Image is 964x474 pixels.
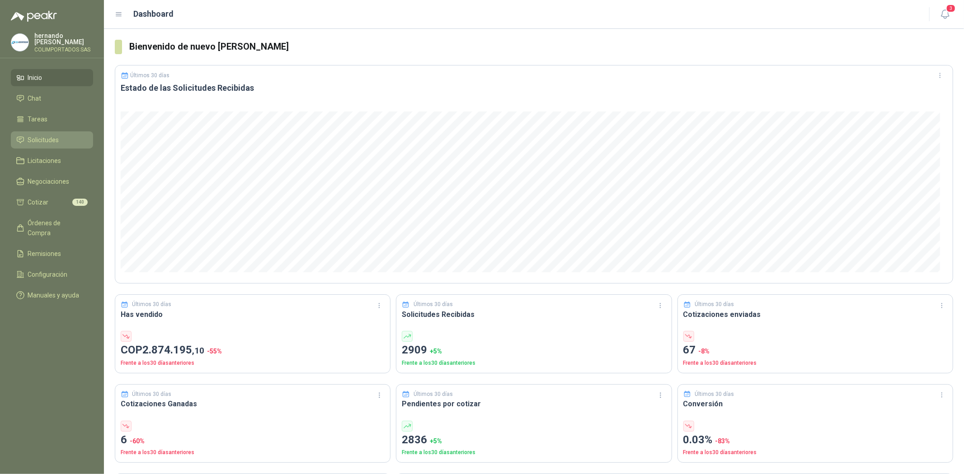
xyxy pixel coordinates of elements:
p: COLIMPORTADOS SAS [34,47,93,52]
p: Últimos 30 días [132,390,172,399]
span: Cotizar [28,197,49,207]
span: 140 [72,199,88,206]
a: Cotizar140 [11,194,93,211]
span: Inicio [28,73,42,83]
span: Remisiones [28,249,61,259]
p: Últimos 30 días [414,390,453,399]
h3: Solicitudes Recibidas [402,309,666,320]
a: Chat [11,90,93,107]
span: Solicitudes [28,135,59,145]
a: Configuración [11,266,93,283]
span: Manuales y ayuda [28,290,80,300]
p: 2909 [402,342,666,359]
h3: Conversión [683,398,947,409]
p: Últimos 30 días [695,300,734,309]
span: Chat [28,93,42,103]
p: Frente a los 30 días anteriores [402,448,666,457]
p: 2836 [402,432,666,449]
p: Frente a los 30 días anteriores [121,359,385,367]
img: Company Logo [11,34,28,51]
h1: Dashboard [134,8,174,20]
p: Últimos 30 días [132,300,172,309]
span: -83 % [715,437,730,445]
p: hernando [PERSON_NAME] [34,33,93,45]
p: 6 [121,432,385,449]
h3: Pendientes por cotizar [402,398,666,409]
span: 2.874.195 [142,344,204,356]
h3: Estado de las Solicitudes Recibidas [121,83,947,93]
p: Frente a los 30 días anteriores [683,359,947,367]
a: Licitaciones [11,152,93,169]
span: ,10 [192,345,204,356]
p: 0.03% [683,432,947,449]
p: Últimos 30 días [695,390,734,399]
span: + 5 % [430,348,442,355]
p: Frente a los 30 días anteriores [121,448,385,457]
a: Inicio [11,69,93,86]
span: -8 % [699,348,710,355]
p: Frente a los 30 días anteriores [683,448,947,457]
a: Solicitudes [11,131,93,149]
p: 67 [683,342,947,359]
a: Órdenes de Compra [11,214,93,242]
p: COP [121,342,385,359]
h3: Cotizaciones Ganadas [121,398,385,409]
span: + 5 % [430,437,442,445]
span: -60 % [130,437,145,445]
p: Frente a los 30 días anteriores [402,359,666,367]
span: Configuración [28,270,68,279]
button: 3 [937,6,953,23]
a: Manuales y ayuda [11,287,93,304]
span: Licitaciones [28,156,61,166]
p: Últimos 30 días [131,72,170,79]
h3: Has vendido [121,309,385,320]
span: -55 % [207,348,222,355]
p: Últimos 30 días [414,300,453,309]
span: 3 [946,4,956,13]
img: Logo peakr [11,11,57,22]
a: Remisiones [11,245,93,262]
span: Tareas [28,114,48,124]
a: Negociaciones [11,173,93,190]
h3: Bienvenido de nuevo [PERSON_NAME] [129,40,953,54]
span: Negociaciones [28,177,70,186]
h3: Cotizaciones enviadas [683,309,947,320]
span: Órdenes de Compra [28,218,85,238]
a: Tareas [11,111,93,128]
